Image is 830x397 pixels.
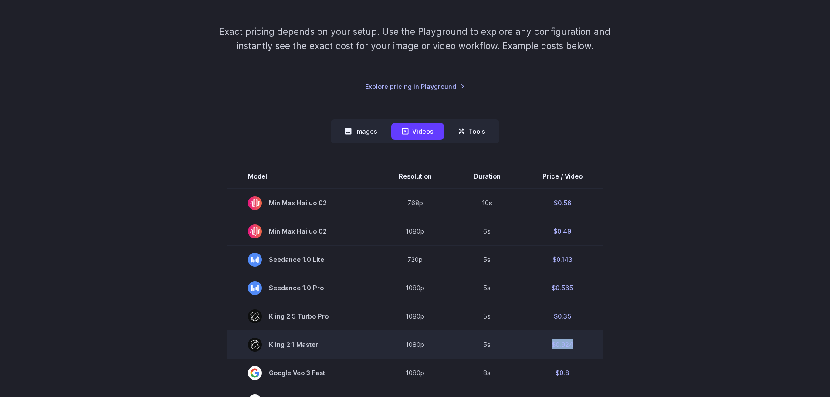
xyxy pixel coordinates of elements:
[453,245,522,274] td: 5s
[378,164,453,189] th: Resolution
[522,189,603,217] td: $0.56
[453,274,522,302] td: 5s
[522,274,603,302] td: $0.565
[248,224,357,238] span: MiniMax Hailuo 02
[522,217,603,245] td: $0.49
[378,359,453,387] td: 1080p
[453,302,522,330] td: 5s
[248,309,357,323] span: Kling 2.5 Turbo Pro
[453,330,522,359] td: 5s
[378,330,453,359] td: 1080p
[378,217,453,245] td: 1080p
[453,359,522,387] td: 8s
[522,245,603,274] td: $0.143
[522,330,603,359] td: $0.924
[522,359,603,387] td: $0.8
[248,366,357,380] span: Google Veo 3 Fast
[447,123,496,140] button: Tools
[378,274,453,302] td: 1080p
[522,302,603,330] td: $0.35
[203,24,627,54] p: Exact pricing depends on your setup. Use the Playground to explore any configuration and instantl...
[378,189,453,217] td: 768p
[248,338,357,352] span: Kling 2.1 Master
[391,123,444,140] button: Videos
[248,253,357,267] span: Seedance 1.0 Lite
[453,189,522,217] td: 10s
[227,164,378,189] th: Model
[378,245,453,274] td: 720p
[522,164,603,189] th: Price / Video
[248,281,357,295] span: Seedance 1.0 Pro
[334,123,388,140] button: Images
[453,217,522,245] td: 6s
[365,81,465,92] a: Explore pricing in Playground
[453,164,522,189] th: Duration
[378,302,453,330] td: 1080p
[248,196,357,210] span: MiniMax Hailuo 02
